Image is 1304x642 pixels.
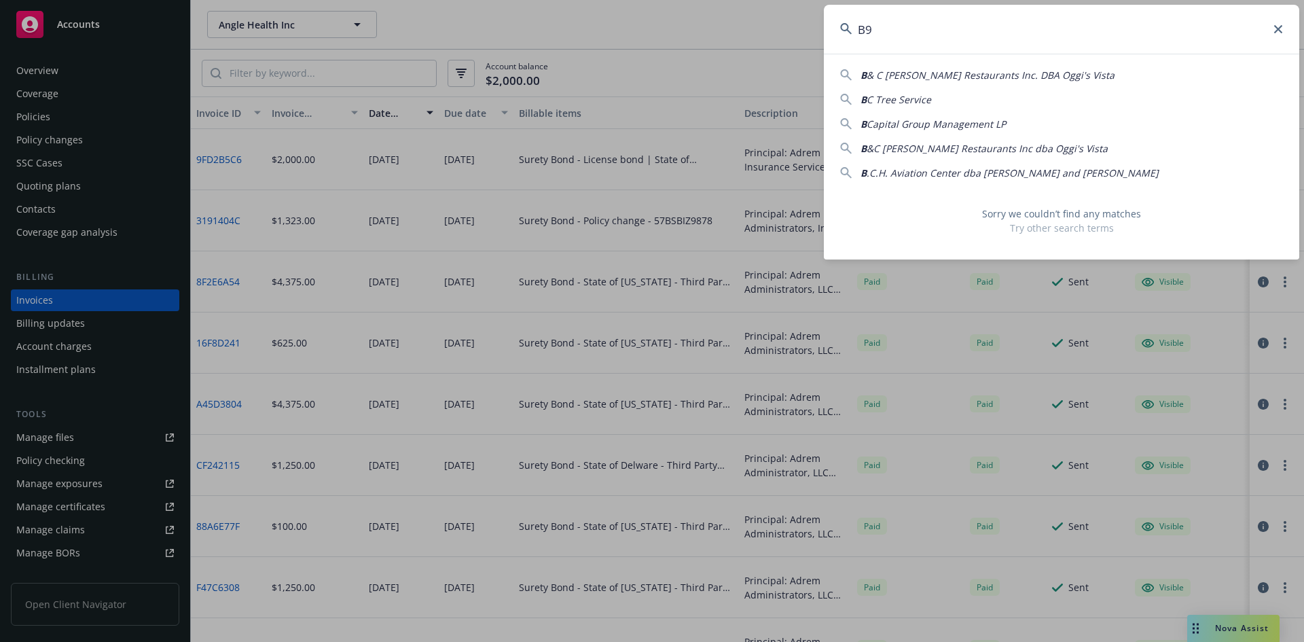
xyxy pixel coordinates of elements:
span: Sorry we couldn’t find any matches [840,207,1283,221]
span: .C.H. Aviation Center dba [PERSON_NAME] and [PERSON_NAME] [867,166,1159,179]
span: Capital Group Management LP [867,118,1006,130]
span: &C [PERSON_NAME] Restaurants Inc dba Oggi's Vista [867,142,1108,155]
span: & C [PERSON_NAME] Restaurants Inc. DBA Oggi's Vista [867,69,1115,82]
span: B [861,166,867,179]
input: Search... [824,5,1299,54]
span: B [861,93,867,106]
span: C Tree Service [867,93,931,106]
span: B [861,118,867,130]
span: B [861,69,867,82]
span: Try other search terms [840,221,1283,235]
span: B [861,142,867,155]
